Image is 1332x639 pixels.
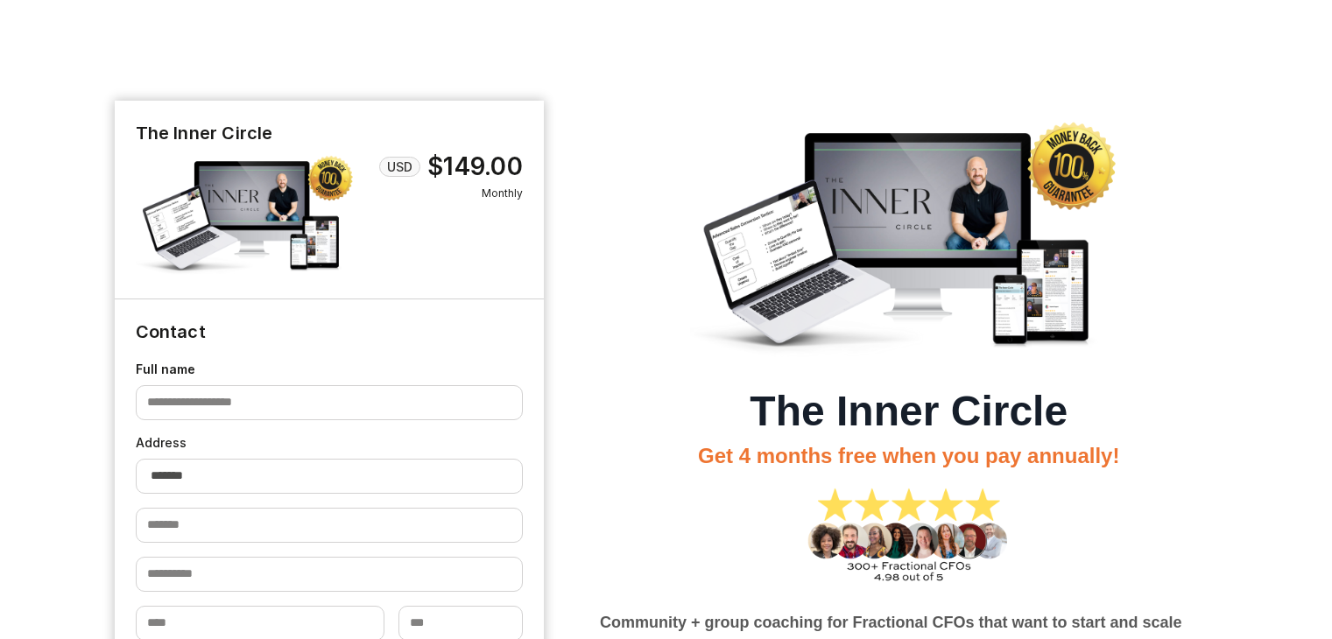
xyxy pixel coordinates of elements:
[136,434,524,452] label: Address
[136,361,524,378] label: Full name
[136,122,524,144] h4: The Inner Circle
[387,158,412,176] span: USD
[600,386,1218,437] h1: The Inner Circle
[801,476,1016,597] img: 87d2c62-f66f-6753-08f5-caa413f672e_66fe2831-b063-435f-94cd-8b5a59888c9c.png
[136,299,206,343] legend: Contact
[427,151,523,182] span: $149.00
[373,186,523,201] span: Monthly
[698,444,1119,467] span: Get 4 months free when you pay annually!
